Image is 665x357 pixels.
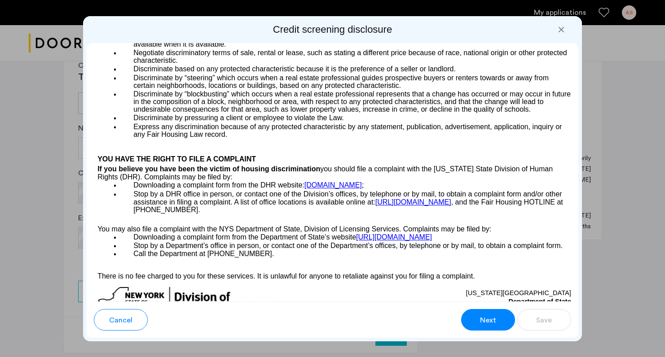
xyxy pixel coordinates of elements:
[94,165,571,181] h4: If you believe you have been the victim of housing discrimination
[109,315,132,326] span: Cancel
[133,233,356,241] span: Downloading a complaint form from the Department of State’s website
[94,286,273,321] img: new-york-logo.png
[97,165,553,180] span: you should file a complaint with the [US_STATE] State Division of Human Rights (DHR). Complaints ...
[375,198,451,206] a: [URL][DOMAIN_NAME]
[121,122,571,139] p: Express any discrimination because of any protected characteristic by any statement, publication,...
[304,181,362,190] a: [DOMAIN_NAME]
[517,309,571,331] button: button
[94,220,571,233] p: You may also file a complaint with the NYS Department of State, Division of Licensing Services. C...
[121,190,571,214] p: , and the Fair Housing HOTLINE at [PHONE_NUMBER].
[356,234,432,240] a: [URL][DOMAIN_NAME]
[536,315,552,326] span: Save
[121,90,571,113] p: Discriminate by “blockbusting” which occurs when a real estate professional represents that a cha...
[121,73,571,89] p: Discriminate by “steering” which occurs when a real estate professional guides prospective buyers...
[87,23,578,36] h2: Credit screening disclosure
[94,154,571,165] h4: YOU HAVE THE RIGHT TO FILE A COMPLAINT
[133,190,562,205] span: Stop by a DHR office in person, or contact one of the Division’s offices, by telephone or by mail...
[94,309,148,331] button: button
[121,114,571,122] p: Discriminate by pressuring a client or employee to violate the Law.
[480,315,496,326] span: Next
[94,264,571,282] p: There is no fee charged to you for these services. It is unlawful for anyone to retaliate against...
[121,65,571,74] p: Discriminate based on any protected characteristic because it is the preference of a seller or la...
[121,181,571,190] p: ;
[461,309,515,331] button: button
[333,298,571,306] p: Department of State
[121,49,571,65] p: Negotiate discriminatory terms of sale, rental or lease, such as stating a different price becaus...
[133,181,304,189] span: Downloading a complaint form from the DHR website:
[333,286,571,298] p: [US_STATE][GEOGRAPHIC_DATA]
[121,250,571,258] p: Call the Department at [PHONE_NUMBER].
[121,242,571,249] p: Stop by a Department’s office in person, or contact one of the Department’s offices, by telephone...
